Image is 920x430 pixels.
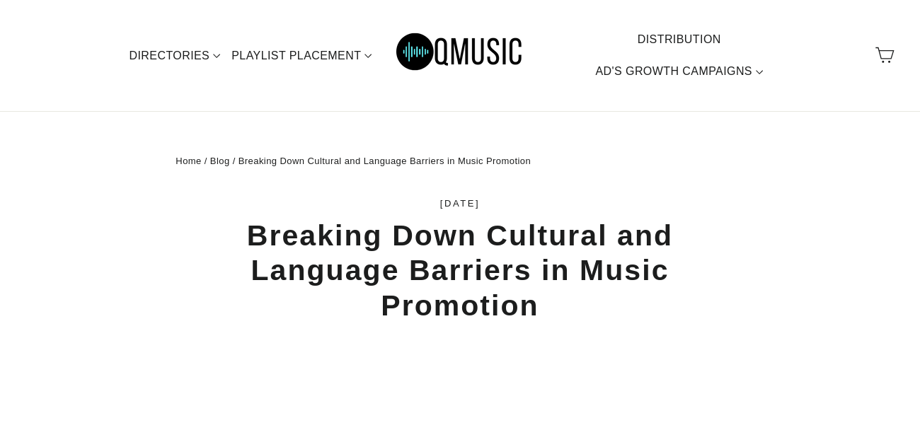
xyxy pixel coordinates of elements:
a: PLAYLIST PLACEMENT [226,40,377,72]
a: Blog [210,156,230,166]
a: DISTRIBUTION [632,23,727,56]
a: AD'S GROWTH CAMPAIGNS [590,55,769,88]
time: [DATE] [440,198,481,209]
div: Primary [104,14,816,97]
span: Breaking Down Cultural and Language Barriers in Music Promotion [238,156,531,166]
nav: breadcrumbs [176,154,744,169]
span: / [233,156,236,166]
a: Home [176,156,201,166]
h1: Breaking Down Cultural and Language Barriers in Music Promotion [176,219,744,323]
a: DIRECTORIES [123,40,226,72]
img: Q Music Promotions [396,23,524,87]
span: / [205,156,207,166]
